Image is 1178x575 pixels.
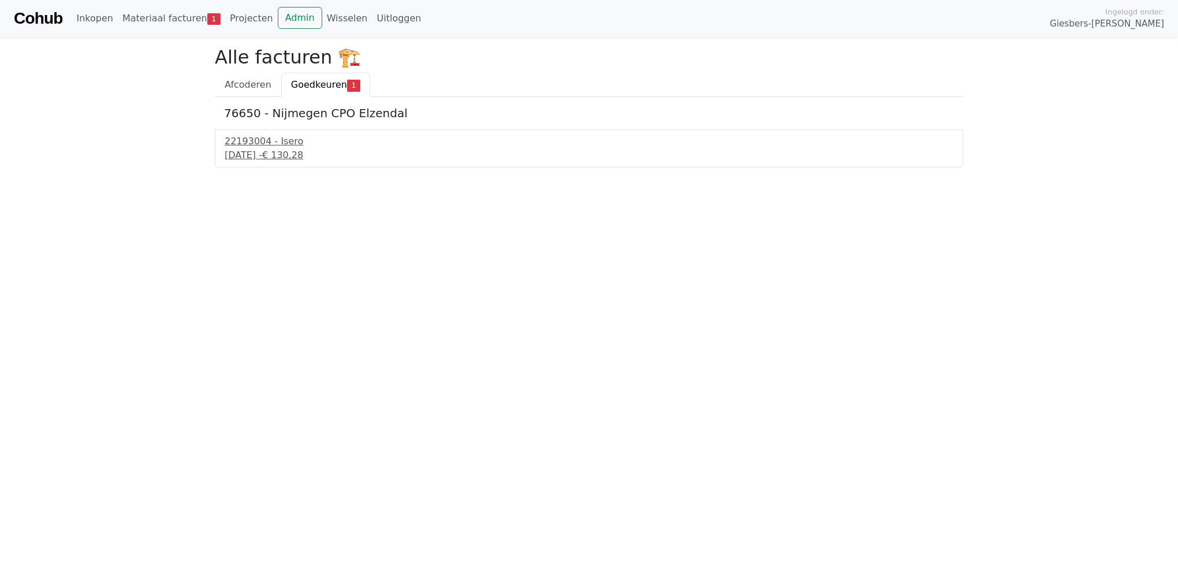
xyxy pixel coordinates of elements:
span: Giesbers-[PERSON_NAME] [1050,17,1164,31]
a: Wisselen [322,7,372,30]
h5: 76650 - Nijmegen CPO Elzendal [224,106,954,120]
span: 1 [347,80,360,91]
a: Admin [278,7,322,29]
span: € 130,28 [262,150,303,160]
div: [DATE] - [225,148,953,162]
a: Materiaal facturen1 [118,7,225,30]
a: Goedkeuren1 [281,73,370,97]
span: Afcoderen [225,79,271,90]
a: Afcoderen [215,73,281,97]
span: 1 [207,13,221,25]
a: Inkopen [72,7,117,30]
a: 22193004 - Isero[DATE] -€ 130,28 [225,135,953,162]
a: Projecten [225,7,278,30]
span: Goedkeuren [291,79,347,90]
div: 22193004 - Isero [225,135,953,148]
span: Ingelogd onder: [1105,6,1164,17]
a: Uitloggen [372,7,426,30]
h2: Alle facturen 🏗️ [215,46,963,68]
a: Cohub [14,5,62,32]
